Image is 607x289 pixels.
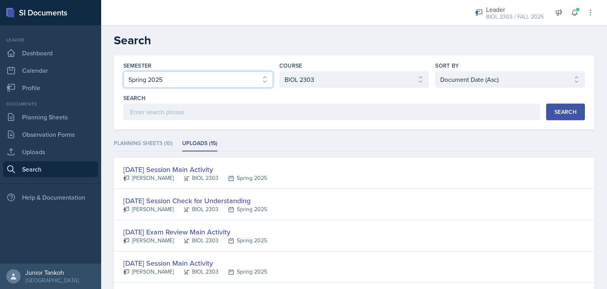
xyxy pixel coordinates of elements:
[114,33,594,47] h2: Search
[123,236,174,245] div: [PERSON_NAME]
[554,109,577,115] div: Search
[174,268,219,276] div: BIOL 2303
[123,174,174,182] div: [PERSON_NAME]
[123,258,267,268] div: [DATE] Session Main Activity
[25,276,79,284] div: [GEOGRAPHIC_DATA]
[3,127,98,142] a: Observation Forms
[3,144,98,160] a: Uploads
[219,174,267,182] div: Spring 2025
[123,227,267,237] div: [DATE] Exam Review Main Activity
[546,104,585,120] button: Search
[123,195,267,206] div: [DATE] Session Check for Understanding
[279,62,302,70] label: Course
[182,136,217,151] li: Uploads (15)
[3,62,98,78] a: Calendar
[486,13,544,21] div: BIOL 2303 / FALL 2025
[3,189,98,205] div: Help & Documentation
[435,62,459,70] label: Sort By
[25,268,79,276] div: Junior Tankoh
[3,109,98,125] a: Planning Sheets
[219,236,267,245] div: Spring 2025
[123,164,267,175] div: [DATE] Session Main Activity
[123,205,174,213] div: [PERSON_NAME]
[486,5,544,14] div: Leader
[3,80,98,96] a: Profile
[3,36,98,43] div: Leader
[123,268,174,276] div: [PERSON_NAME]
[3,161,98,177] a: Search
[3,45,98,61] a: Dashboard
[114,136,173,151] li: Planning Sheets (10)
[123,104,540,120] input: Enter search phrase
[219,205,267,213] div: Spring 2025
[174,236,219,245] div: BIOL 2303
[174,205,219,213] div: BIOL 2303
[123,94,145,102] label: Search
[3,100,98,108] div: Documents
[219,268,267,276] div: Spring 2025
[174,174,219,182] div: BIOL 2303
[123,62,152,70] label: Semester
